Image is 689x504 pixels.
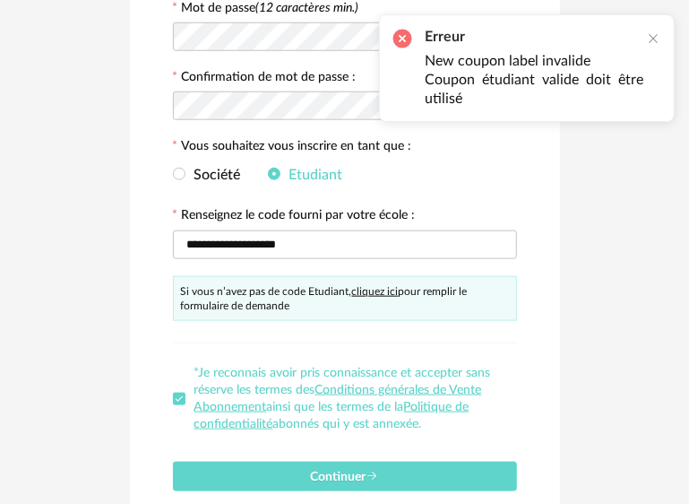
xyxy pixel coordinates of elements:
span: Etudiant [280,168,343,182]
h2: Erreur [425,28,643,47]
li: New coupon label invalide [425,52,643,71]
label: Vous souhaitez vous inscrire en tant que : [173,140,412,156]
span: Société [185,168,241,182]
span: Continuer [311,471,379,483]
a: Politique de confidentialité [194,401,469,430]
i: (12 caractères min.) [256,2,359,14]
div: Si vous n’avez pas de code Etudiant, pour remplir le formulaire de demande [173,276,517,321]
a: Conditions générales de Vente Abonnement [194,384,482,413]
label: Renseignez le code fourni par votre école : [173,209,416,225]
label: Mot de passe [182,2,359,14]
label: Confirmation de mot de passe : [173,71,357,87]
button: Continuer [173,462,517,491]
li: Coupon étudiant valide doit être utilisé [425,71,643,109]
a: cliquez ici [352,286,399,297]
span: *Je reconnais avoir pris connaissance et accepter sans réserve les termes des ainsi que les terme... [194,367,491,430]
